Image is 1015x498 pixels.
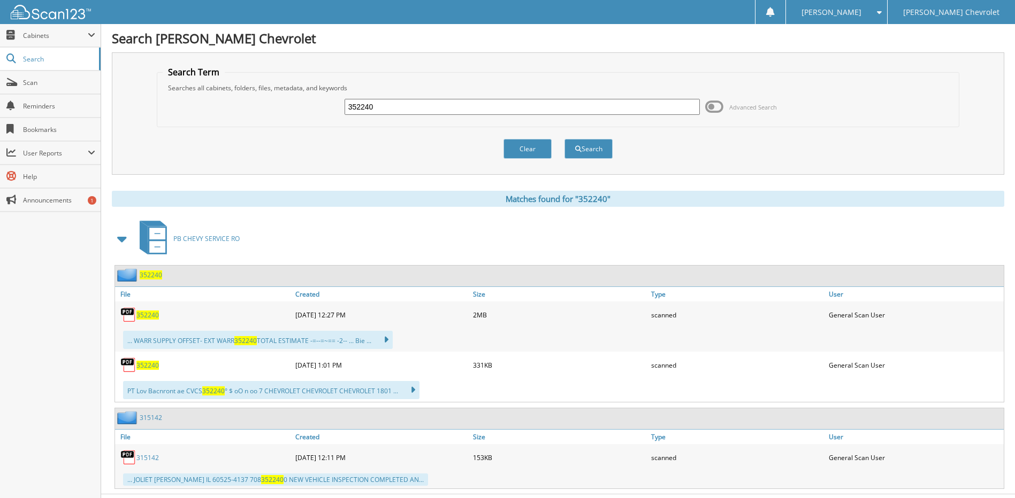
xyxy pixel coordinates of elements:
[261,475,284,484] span: 352240
[173,234,240,243] span: PB CHEVY SERVICE RO
[234,336,257,345] span: 352240
[123,473,428,486] div: ... JOLIET [PERSON_NAME] IL 60525-4137 708 0 NEW VEHICLE INSPECTION COMPLETED AN...
[120,357,136,373] img: PDF.png
[11,5,91,19] img: scan123-logo-white.svg
[23,31,88,40] span: Cabinets
[202,386,225,395] span: 352240
[163,83,953,92] div: Searches all cabinets, folders, files, metadata, and keywords
[648,354,826,376] div: scanned
[123,381,419,399] div: PT Lov Bacnront ae CVCS ° $ oO n oo 7 CHEVROLET CHEVROLET CHEVROLET 1801 ...
[293,430,470,444] a: Created
[826,447,1004,468] div: General Scan User
[648,447,826,468] div: scanned
[112,29,1004,47] h1: Search [PERSON_NAME] Chevrolet
[729,103,777,111] span: Advanced Search
[648,430,826,444] a: Type
[23,172,95,181] span: Help
[826,287,1004,301] a: User
[140,413,162,422] a: 315142
[293,447,470,468] div: [DATE] 12:11 PM
[136,361,159,370] a: 352240
[293,304,470,325] div: [DATE] 12:27 PM
[903,9,999,15] span: [PERSON_NAME] Chevrolet
[136,453,159,462] a: 315142
[23,102,95,111] span: Reminders
[470,354,648,376] div: 331KB
[120,449,136,465] img: PDF.png
[826,304,1004,325] div: General Scan User
[23,196,95,205] span: Announcements
[120,307,136,323] img: PDF.png
[648,304,826,325] div: scanned
[470,447,648,468] div: 153KB
[293,287,470,301] a: Created
[112,191,1004,207] div: Matches found for "352240"
[470,287,648,301] a: Size
[163,66,225,78] legend: Search Term
[470,304,648,325] div: 2MB
[648,287,826,301] a: Type
[117,411,140,424] img: folder2.png
[802,9,861,15] span: [PERSON_NAME]
[470,430,648,444] a: Size
[133,217,240,260] a: PB CHEVY SERVICE RO
[140,270,162,279] a: 352240
[117,268,140,282] img: folder2.png
[826,354,1004,376] div: General Scan User
[23,55,94,64] span: Search
[123,331,393,349] div: ... WARR SUPPLY OFFSET- EXT WARR TOTAL ESTIMATE -=--=~== -2-- ... Bie ...
[23,125,95,134] span: Bookmarks
[564,139,613,159] button: Search
[136,310,159,320] a: 352240
[961,447,1015,498] iframe: Chat Widget
[88,196,96,205] div: 1
[23,78,95,87] span: Scan
[293,354,470,376] div: [DATE] 1:01 PM
[115,430,293,444] a: File
[503,139,552,159] button: Clear
[826,430,1004,444] a: User
[23,149,88,158] span: User Reports
[115,287,293,301] a: File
